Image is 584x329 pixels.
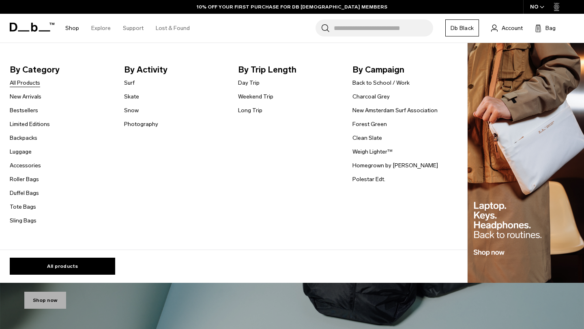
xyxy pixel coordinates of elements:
[10,106,38,115] a: Bestsellers
[238,63,339,76] span: By Trip Length
[10,216,36,225] a: Sling Bags
[352,92,390,101] a: Charcoal Grey
[491,23,523,33] a: Account
[124,79,135,87] a: Surf
[352,79,410,87] a: Back to School / Work
[59,14,196,43] nav: Main Navigation
[545,24,556,32] span: Bag
[445,19,479,36] a: Db Black
[352,63,454,76] span: By Campaign
[10,134,37,142] a: Backpacks
[10,258,115,275] a: All products
[10,161,41,170] a: Accessories
[352,134,382,142] a: Clean Slate
[502,24,523,32] span: Account
[238,79,260,87] a: Day Trip
[238,106,262,115] a: Long Trip
[352,147,393,156] a: Weigh Lighter™
[352,106,438,115] a: New Amsterdam Surf Association
[10,147,32,156] a: Luggage
[156,14,190,43] a: Lost & Found
[352,120,387,128] a: Forest Green
[197,3,387,11] a: 10% OFF YOUR FIRST PURCHASE FOR DB [DEMOGRAPHIC_DATA] MEMBERS
[10,79,40,87] a: All Products
[124,106,139,115] a: Snow
[10,203,36,211] a: Tote Bags
[91,14,111,43] a: Explore
[10,175,39,184] a: Roller Bags
[468,43,584,283] img: Db
[10,63,111,76] span: By Category
[10,92,41,101] a: New Arrivals
[124,92,139,101] a: Skate
[124,63,225,76] span: By Activity
[123,14,144,43] a: Support
[352,161,438,170] a: Homegrown by [PERSON_NAME]
[535,23,556,33] button: Bag
[10,120,50,128] a: Limited Editions
[124,120,158,128] a: Photography
[352,175,385,184] a: Polestar Edt.
[238,92,273,101] a: Weekend Trip
[65,14,79,43] a: Shop
[10,189,39,197] a: Duffel Bags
